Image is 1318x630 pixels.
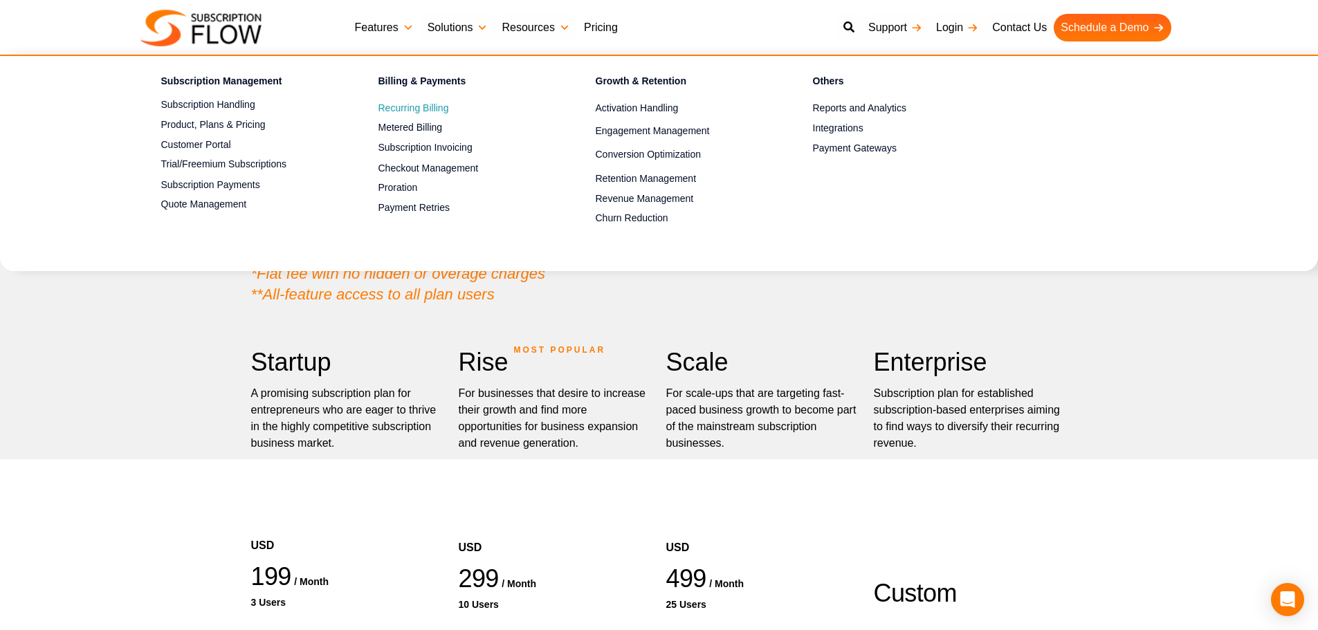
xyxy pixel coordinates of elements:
[459,498,652,563] div: USD
[378,200,547,216] a: Payment Retries
[378,120,547,136] a: Metered Billing
[874,346,1068,378] h2: Enterprise
[161,118,266,132] span: Product, Plans & Pricing
[596,192,694,206] span: Revenue Management
[874,385,1068,452] p: Subscription plan for established subscription-based enterprises aiming to find ways to diversify...
[378,180,547,196] a: Proration
[161,97,330,113] a: Subscription Handling
[514,334,606,366] span: MOST POPULAR
[874,579,957,607] span: Custom
[596,170,765,187] a: Retention Management
[251,286,495,303] em: **All-feature access to all plan users
[596,210,765,227] a: Churn Reduction
[161,196,330,213] a: Quote Management
[502,578,536,589] span: / month
[813,121,863,136] span: Integrations
[378,140,547,156] a: Subscription Invoicing
[596,211,668,225] span: Churn Reduction
[161,178,260,192] span: Subscription Payments
[294,576,329,587] span: / month
[378,201,450,215] span: Payment Retries
[161,73,330,93] h4: Subscription Management
[459,564,499,593] span: 299
[161,116,330,133] a: Product, Plans & Pricing
[251,346,445,378] h2: Startup
[251,496,445,561] div: USD
[709,578,744,589] span: / month
[813,120,982,136] a: Integrations
[666,564,706,593] span: 499
[348,14,421,41] a: Features
[161,136,330,153] a: Customer Portal
[813,141,897,156] span: Payment Gateways
[1054,14,1171,41] a: Schedule a Demo
[459,385,652,452] div: For businesses that desire to increase their growth and find more opportunities for business expa...
[495,14,576,41] a: Resources
[161,156,330,173] a: Trial/Freemium Subscriptions
[929,14,985,41] a: Login
[813,101,906,115] span: Reports and Analytics
[378,160,547,176] a: Checkout Management
[596,73,765,93] h4: Growth & Retention
[251,265,546,282] em: *Flat fee with no hidden or overage charges
[861,14,929,41] a: Support
[378,161,479,176] span: Checkout Management
[813,100,982,117] a: Reports and Analytics
[666,346,860,378] h2: Scale
[596,100,765,117] a: Activation Handling
[421,14,495,41] a: Solutions
[251,595,445,610] div: 3 Users
[813,73,982,93] h4: Others
[985,14,1054,41] a: Contact Us
[813,140,982,156] a: Payment Gateways
[596,190,765,207] a: Revenue Management
[666,597,860,612] div: 25 Users
[596,123,765,140] a: Engagement Management
[378,73,547,93] h4: Billing & Payments
[459,597,652,612] div: 10 Users
[577,14,625,41] a: Pricing
[378,100,547,117] a: Recurring Billing
[251,562,291,591] span: 199
[596,172,697,186] span: Retention Management
[161,176,330,193] a: Subscription Payments
[459,346,652,378] h2: Rise
[1271,583,1304,616] div: Open Intercom Messenger
[251,385,445,452] p: A promising subscription plan for entrepreneurs who are eager to thrive in the highly competitive...
[666,498,860,563] div: USD
[596,147,765,163] a: Conversion Optimization
[666,385,860,452] div: For scale-ups that are targeting fast-paced business growth to become part of the mainstream subs...
[140,10,262,46] img: Subscriptionflow
[161,138,231,152] span: Customer Portal
[378,101,449,115] span: Recurring Billing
